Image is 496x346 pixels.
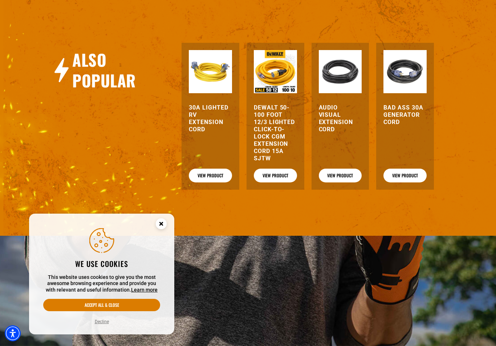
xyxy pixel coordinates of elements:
aside: Cookie Consent [29,214,174,335]
img: yellow [189,50,232,93]
button: Decline [93,318,111,325]
a: View Product [383,169,427,182]
a: View Product [189,169,232,182]
img: black [319,50,362,93]
img: DEWALT 50-100 foot 12/3 Lighted Click-to-Lock CGM Extension Cord 15A SJTW [254,50,297,93]
p: This website uses cookies to give you the most awesome browsing experience and provide you with r... [43,274,160,293]
img: black [383,50,427,93]
a: This website uses cookies to give you the most awesome browsing experience and provide you with r... [131,287,158,293]
button: Accept all & close [43,299,160,311]
a: View Product [254,169,297,182]
h2: Also Popular [72,49,155,91]
a: 30A Lighted RV Extension Cord [189,104,232,133]
button: Close this option [148,214,174,236]
a: View Product [319,169,362,182]
div: Accessibility Menu [5,325,21,341]
a: Bad Ass 30A Generator Cord [383,104,427,126]
h2: We use cookies [43,259,160,268]
a: Audio Visual Extension Cord [319,104,362,133]
a: DEWALT 50-100 foot 12/3 Lighted Click-to-Lock CGM Extension Cord 15A SJTW [254,104,297,162]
